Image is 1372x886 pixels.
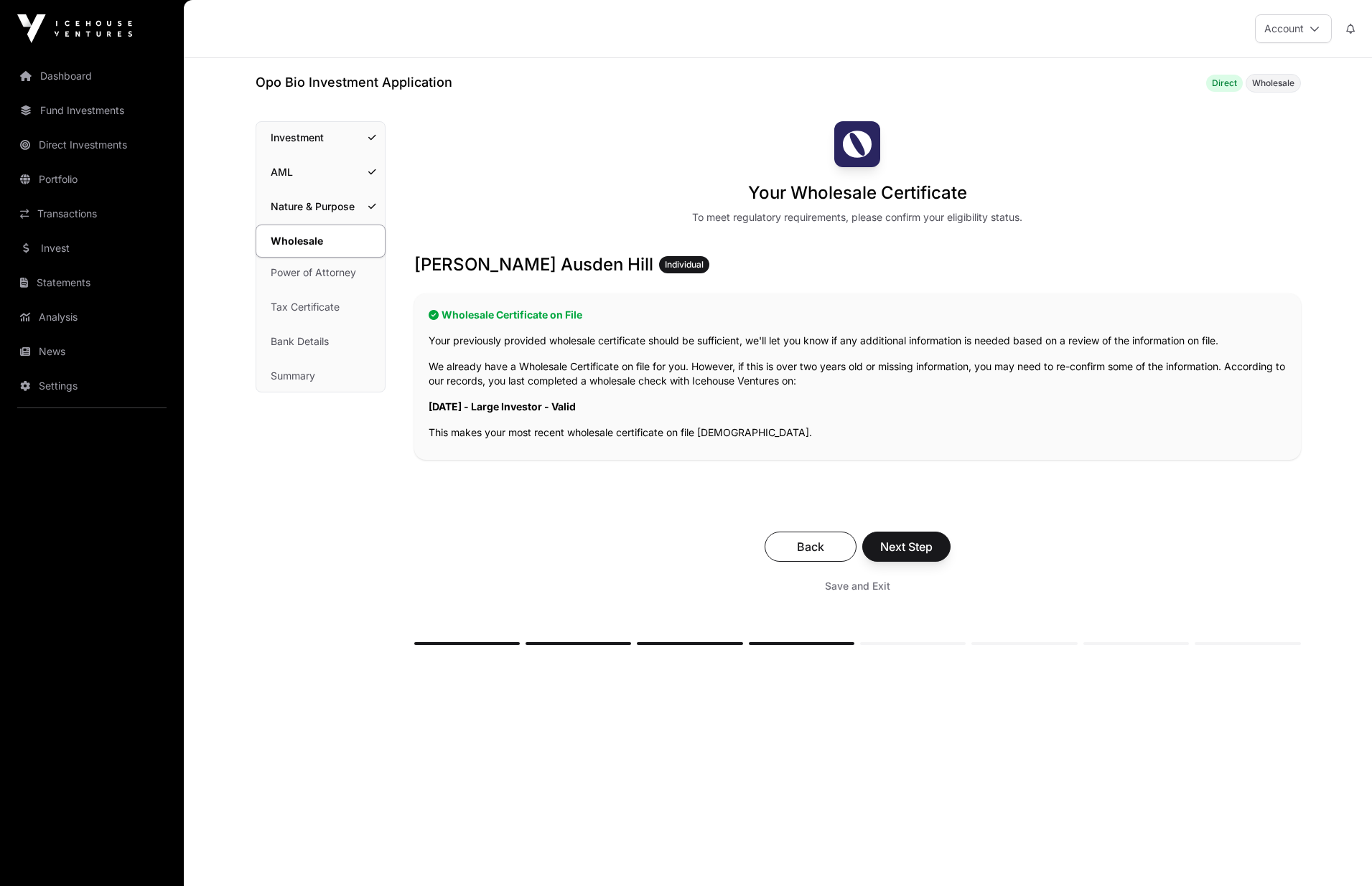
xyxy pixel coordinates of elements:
[256,156,385,188] a: AML
[256,360,385,392] a: Summary
[11,232,172,264] a: Invest
[1252,77,1294,89] span: Wholesale
[256,191,385,222] a: Nature & Purpose
[256,257,385,288] a: Power of Attorney
[880,538,933,555] span: Next Step
[1212,77,1237,89] span: Direct
[862,532,951,562] button: Next Step
[11,129,172,161] a: Direct Investments
[783,538,839,555] span: Back
[765,532,857,562] button: Back
[17,14,132,43] img: Icehouse Ventures Logo
[429,425,1287,440] p: This makes your most recent wholesale certificate on file [DEMOGRAPHIC_DATA].
[256,291,385,323] a: Tax Certificate
[256,225,386,258] a: Wholesale
[748,182,967,204] h1: Your Wholesale Certificate
[11,370,172,402] a: Settings
[429,400,1287,414] p: [DATE] - Large Investor - Valid
[256,72,452,93] h1: Opo Bio Investment Application
[808,573,907,599] button: Save and Exit
[11,95,172,126] a: Fund Investments
[429,334,1287,348] p: Your previously provided wholesale certificate should be sufficient, we'll let you know if any ad...
[429,308,1287,322] h2: Wholesale Certificate on File
[665,259,704,270] span: Individual
[414,253,1301,276] h3: [PERSON_NAME] Ausden Hill
[834,121,880,167] img: Opo Bio
[11,198,172,230] a: Transactions
[11,301,172,333] a: Analysis
[11,164,172,195] a: Portfolio
[11,60,172,92] a: Dashboard
[825,579,890,593] span: Save and Exit
[11,336,172,367] a: News
[1255,14,1332,43] button: Account
[11,267,172,298] a: Statements
[1300,817,1372,886] iframe: Chat Widget
[256,122,385,154] a: Investment
[692,210,1022,225] div: To meet regulatory requirements, please confirm your eligibility status.
[256,326,385,357] a: Bank Details
[429,359,1287,388] p: We already have a Wholesale Certificate on file for you. However, if this is over two years old o...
